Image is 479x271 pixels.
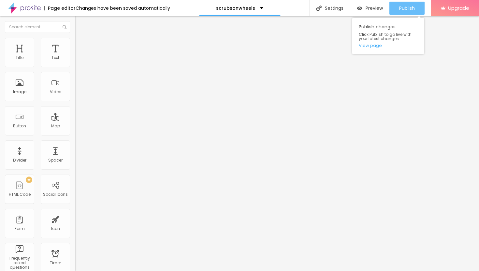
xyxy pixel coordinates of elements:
[76,6,170,10] div: Changes have been saved automatically
[448,5,469,11] span: Upgrade
[13,158,26,163] div: Divider
[63,25,66,29] img: Icone
[16,55,23,60] div: Title
[399,6,415,11] span: Publish
[51,124,60,128] div: Map
[350,2,389,15] button: Preview
[51,55,59,60] div: Text
[50,261,61,265] div: Timer
[13,90,26,94] div: Image
[357,6,362,11] img: view-1.svg
[359,32,417,41] span: Click Publish to go live with your latest changes.
[216,6,255,10] p: scrubsonwheels
[44,6,76,10] div: Page editor
[75,16,479,271] iframe: Editor
[51,226,60,231] div: Icon
[5,21,70,33] input: Search element
[50,90,61,94] div: Video
[366,6,383,11] span: Preview
[9,192,31,197] div: HTML Code
[7,256,32,270] div: Frequently asked questions
[15,226,25,231] div: Form
[389,2,425,15] button: Publish
[48,158,63,163] div: Spacer
[43,192,68,197] div: Social Icons
[316,6,322,11] img: Icone
[13,124,26,128] div: Button
[352,18,424,54] div: Publish changes
[359,43,417,48] a: View page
